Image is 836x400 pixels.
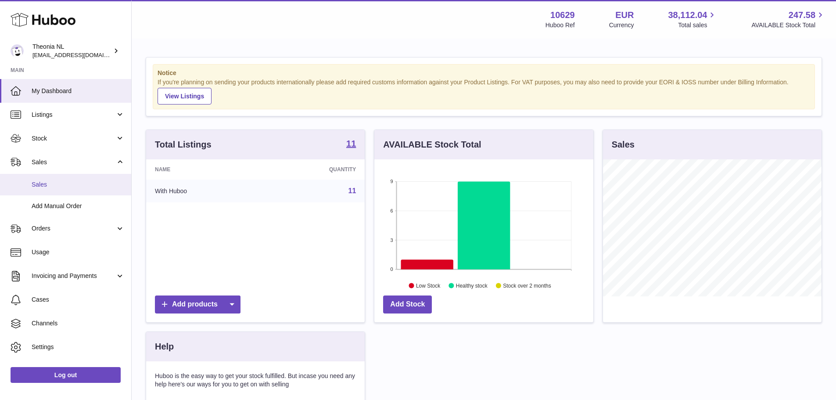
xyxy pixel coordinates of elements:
strong: 11 [346,139,356,148]
span: Add Manual Order [32,202,125,210]
a: 11 [346,139,356,150]
span: AVAILABLE Stock Total [751,21,825,29]
h3: AVAILABLE Stock Total [383,139,481,151]
div: If you're planning on sending your products internationally please add required customs informati... [158,78,810,105]
p: Huboo is the easy way to get your stock fulfilled. But incase you need any help here's our ways f... [155,372,356,389]
span: Channels [32,319,125,328]
text: Healthy stock [456,282,488,288]
th: Quantity [262,159,365,180]
span: Listings [32,111,115,119]
span: Cases [32,295,125,304]
span: Total sales [678,21,717,29]
span: Sales [32,158,115,166]
h3: Sales [612,139,635,151]
div: Huboo Ref [545,21,575,29]
strong: Notice [158,69,810,77]
span: Usage [32,248,125,256]
div: Currency [609,21,634,29]
span: 247.58 [789,9,815,21]
span: [EMAIL_ADDRESS][DOMAIN_NAME] [32,51,129,58]
a: 247.58 AVAILABLE Stock Total [751,9,825,29]
span: My Dashboard [32,87,125,95]
span: Invoicing and Payments [32,272,115,280]
strong: EUR [615,9,634,21]
span: Orders [32,224,115,233]
text: Low Stock [416,282,441,288]
span: 38,112.04 [668,9,707,21]
img: info@wholesomegoods.eu [11,44,24,58]
a: Log out [11,367,121,383]
strong: 10629 [550,9,575,21]
a: View Listings [158,88,212,105]
a: 11 [348,187,356,195]
a: 38,112.04 Total sales [668,9,717,29]
h3: Help [155,341,174,353]
span: Sales [32,180,125,189]
text: 0 [391,267,393,272]
text: 9 [391,179,393,184]
span: Settings [32,343,125,351]
text: 3 [391,237,393,242]
h3: Total Listings [155,139,212,151]
a: Add products [155,295,240,314]
div: Theonia NL [32,43,111,59]
a: Add Stock [383,295,432,314]
th: Name [146,159,262,180]
span: Stock [32,134,115,143]
td: With Huboo [146,180,262,202]
text: Stock over 2 months [503,282,551,288]
text: 6 [391,208,393,213]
